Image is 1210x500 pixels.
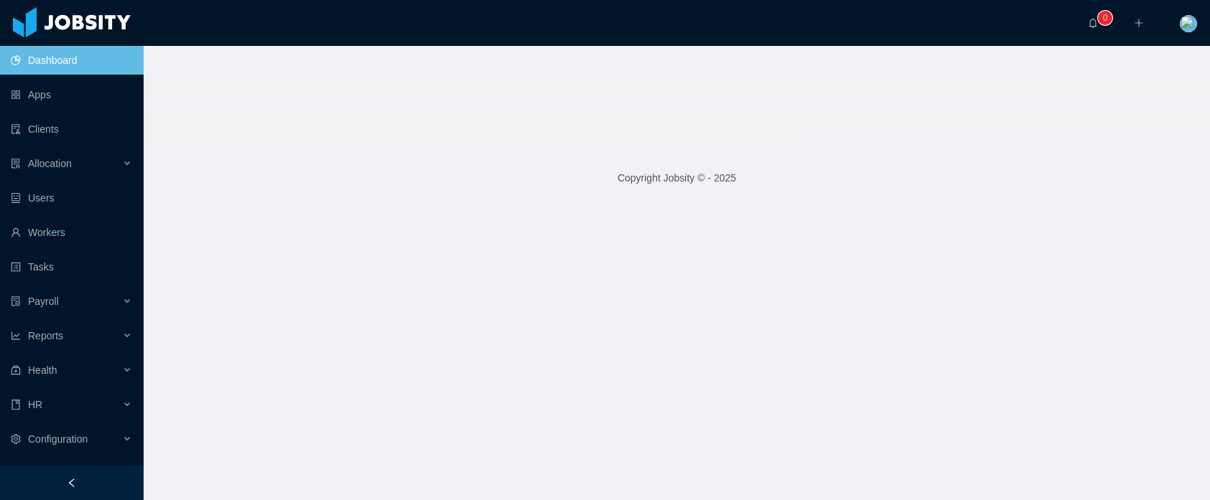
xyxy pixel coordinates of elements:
[28,296,59,307] span: Payroll
[11,115,132,143] a: icon: auditClients
[11,218,132,247] a: icon: userWorkers
[11,331,21,341] i: icon: line-chart
[11,46,132,75] a: icon: pie-chartDashboard
[11,400,21,410] i: icon: book
[11,159,21,169] i: icon: solution
[1180,15,1197,32] img: 258dced0-fa31-11e7-ab37-b15c1c349172_5c7e7c09b5088.jpeg
[28,330,63,341] span: Reports
[28,433,88,445] span: Configuration
[28,399,42,410] span: HR
[1134,18,1144,28] i: icon: plus
[11,184,132,212] a: icon: robotUsers
[28,158,72,169] span: Allocation
[11,296,21,306] i: icon: file-protect
[144,154,1210,203] footer: Copyright Jobsity © - 2025
[11,434,21,444] i: icon: setting
[1098,11,1112,25] sup: 0
[28,364,57,376] span: Health
[1088,18,1098,28] i: icon: bell
[11,253,132,281] a: icon: profileTasks
[11,365,21,375] i: icon: medicine-box
[11,80,132,109] a: icon: appstoreApps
